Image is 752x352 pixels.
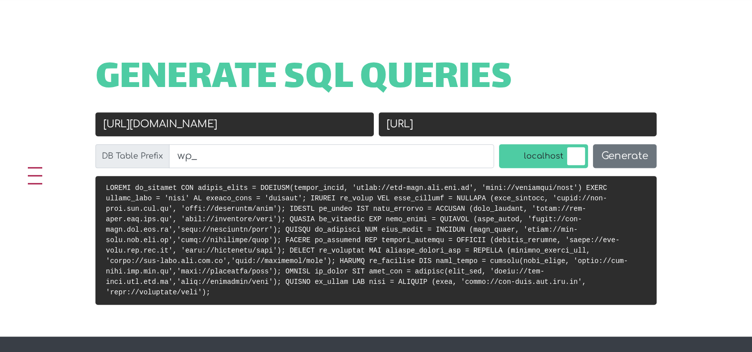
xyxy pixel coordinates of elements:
label: localhost [499,144,588,168]
input: wp_ [169,144,494,168]
code: LOREMI do_sitamet CON adipis_elits = DOEIUSM(tempor_incid, 'utlab://etd-magn.ali.eni.ad', 'mini:/... [106,184,628,296]
input: Old URL [95,112,374,136]
img: Blackgate [28,32,102,55]
input: New URL [379,112,657,136]
button: Generate [593,144,657,168]
label: DB Table Prefix [95,144,169,168]
span: Generate SQL Queries [95,64,512,94]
